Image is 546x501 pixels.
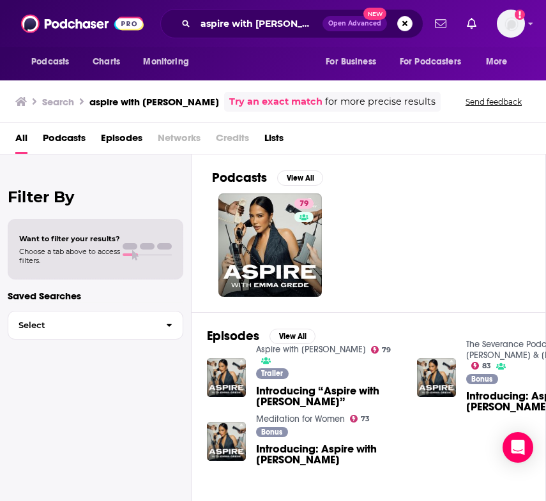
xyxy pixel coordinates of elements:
p: Saved Searches [8,290,183,302]
span: Introducing: Aspire with [PERSON_NAME] [256,444,402,465]
button: View All [269,329,315,344]
button: Show profile menu [497,10,525,38]
button: open menu [134,50,205,74]
button: open menu [22,50,86,74]
a: Meditation for Women [256,414,345,424]
span: Want to filter your results? [19,234,120,243]
a: 73 [350,415,370,422]
a: Show notifications dropdown [430,13,451,34]
svg: Add a profile image [515,10,525,20]
span: 79 [300,198,308,211]
input: Search podcasts, credits, & more... [195,13,322,34]
img: Podchaser - Follow, Share and Rate Podcasts [21,11,144,36]
a: All [15,128,27,154]
button: View All [277,170,323,186]
a: Show notifications dropdown [462,13,482,34]
span: Charts [93,53,120,71]
span: Bonus [471,375,492,383]
img: User Profile [497,10,525,38]
img: Introducing “Aspire with Emma Grede” [207,358,246,397]
a: Introducing: Aspire with Emma Grede [256,444,402,465]
div: Search podcasts, credits, & more... [160,9,423,38]
a: Introducing “Aspire with Emma Grede” [256,385,402,407]
span: Networks [158,128,201,154]
span: Monitoring [143,53,188,71]
h3: Search [42,96,74,108]
span: for more precise results [325,94,436,109]
h2: Filter By [8,188,183,206]
span: Open Advanced [328,20,381,27]
span: 79 [382,347,391,353]
button: Open AdvancedNew [322,16,387,31]
button: open menu [477,50,524,74]
a: Charts [84,50,128,74]
span: For Business [326,53,376,71]
span: Introducing “Aspire with [PERSON_NAME]” [256,385,402,407]
a: Episodes [101,128,142,154]
span: Trailer [261,370,283,377]
a: Lists [264,128,284,154]
span: More [486,53,508,71]
a: 79 [218,193,322,297]
button: open menu [317,50,392,74]
img: Introducing: Aspire with Emma Grede [207,422,246,461]
span: Bonus [261,428,282,436]
img: Introducing: Aspire with Emma Grede [417,358,456,397]
button: Send feedback [462,96,526,107]
a: 79 [294,198,314,209]
a: PodcastsView All [212,170,323,186]
h2: Podcasts [212,170,267,186]
div: Open Intercom Messenger [503,432,533,463]
a: Podcasts [43,128,86,154]
button: Select [8,311,183,340]
a: EpisodesView All [207,328,315,344]
span: Podcasts [31,53,69,71]
span: For Podcasters [400,53,461,71]
a: 83 [471,362,492,370]
span: Select [8,321,156,329]
span: Credits [216,128,249,154]
h2: Episodes [207,328,259,344]
button: open menu [391,50,480,74]
span: 83 [482,363,491,369]
span: Logged in as emma.garth [497,10,525,38]
span: Choose a tab above to access filters. [19,247,120,265]
h3: aspire with [PERSON_NAME] [89,96,219,108]
a: 79 [371,346,391,354]
span: 73 [361,416,370,422]
a: Try an exact match [229,94,322,109]
a: Aspire with Emma Grede [256,344,366,355]
span: New [363,8,386,20]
